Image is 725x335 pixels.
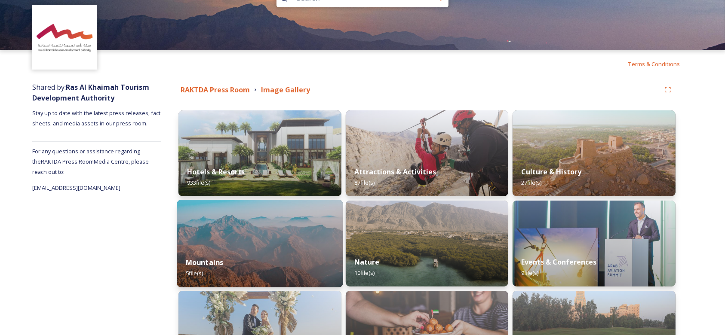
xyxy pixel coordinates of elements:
strong: Nature [354,257,379,267]
strong: Culture & History [521,167,581,177]
a: Terms & Conditions [628,59,693,69]
strong: Attractions & Activities [354,167,436,177]
span: 933 file(s) [187,179,210,186]
strong: Ras Al Khaimah Tourism Development Authority [32,82,149,103]
span: Shared by: [32,82,149,103]
img: Logo_RAKTDA_RGB-01.png [34,6,96,69]
span: [EMAIL_ADDRESS][DOMAIN_NAME] [32,184,120,192]
img: f4b44afd-84a5-42f8-a796-2dedbf2b50eb.jpg [177,200,343,287]
strong: Events & Conferences [521,257,596,267]
span: 9 file(s) [521,269,538,277]
img: 43bc6a4b-b786-4d98-b8e1-b86026dad6a6.jpg [513,201,676,286]
span: 10 file(s) [354,269,375,277]
span: Terms & Conditions [628,60,680,68]
strong: Hotels & Resorts [187,167,245,177]
strong: RAKTDA Press Room [181,85,250,94]
span: For any questions or assistance regarding the RAKTDA Press Room Media Centre, please reach out to: [32,147,149,176]
img: 45dfe8e7-8c4f-48e3-b92b-9b2a14aeffa1.jpg [513,110,676,196]
img: 6b2c4cc9-34ae-45d0-992d-9f5eeab804f7.jpg [346,110,509,196]
strong: Image Gallery [261,85,310,94]
img: a622eb85-593b-49ea-86a1-be0a248398a8.jpg [178,110,341,196]
span: Stay up to date with the latest press releases, fact sheets, and media assets in our press room. [32,109,162,127]
span: 87 file(s) [354,179,375,186]
strong: Mountains [186,258,224,267]
span: 5 file(s) [186,269,203,277]
span: 27 file(s) [521,179,541,186]
img: f0db2a41-4a96-4f71-8a17-3ff40b09c344.jpg [346,201,509,286]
